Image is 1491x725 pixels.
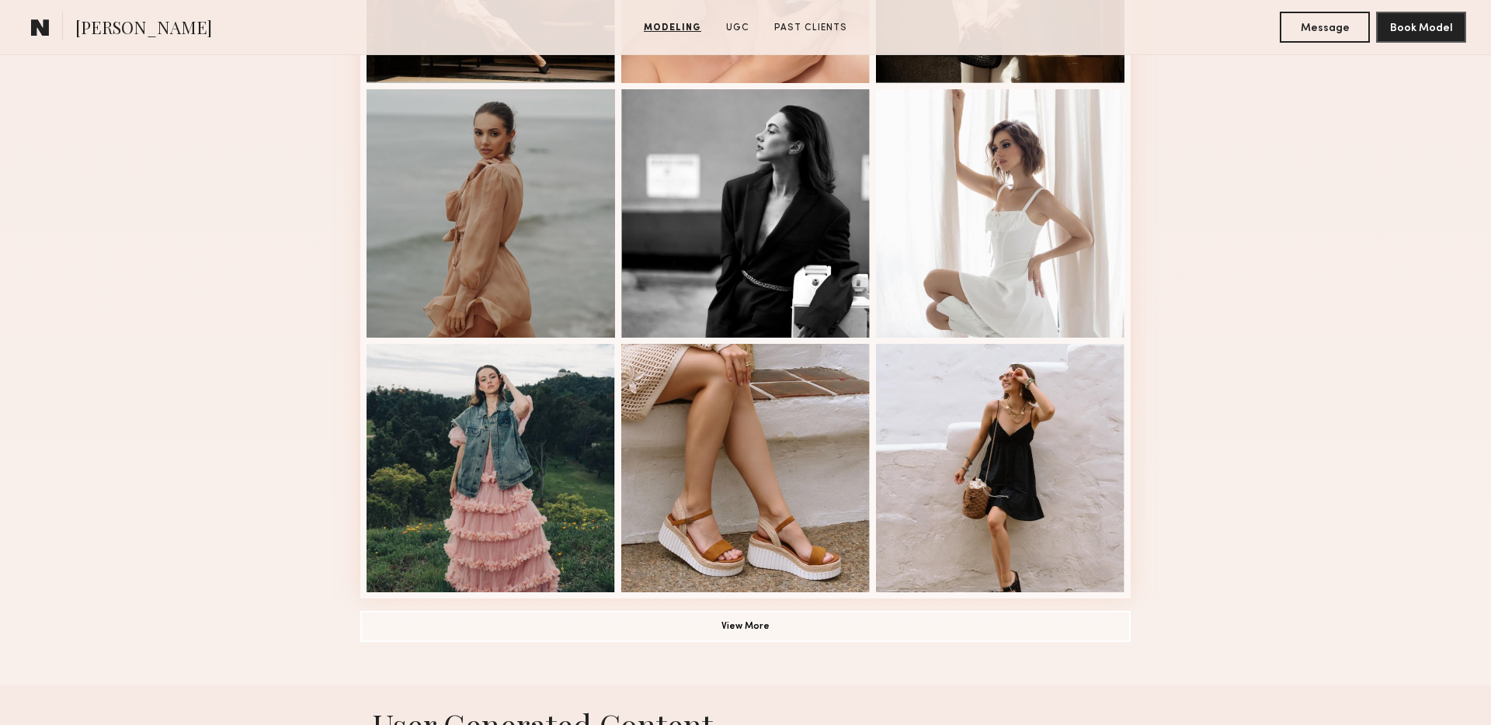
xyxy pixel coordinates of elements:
a: UGC [720,21,756,35]
button: View More [360,611,1131,642]
button: Book Model [1376,12,1466,43]
button: Message [1280,12,1370,43]
a: Book Model [1376,20,1466,33]
a: Modeling [638,21,707,35]
a: Past Clients [768,21,853,35]
span: [PERSON_NAME] [75,16,212,43]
